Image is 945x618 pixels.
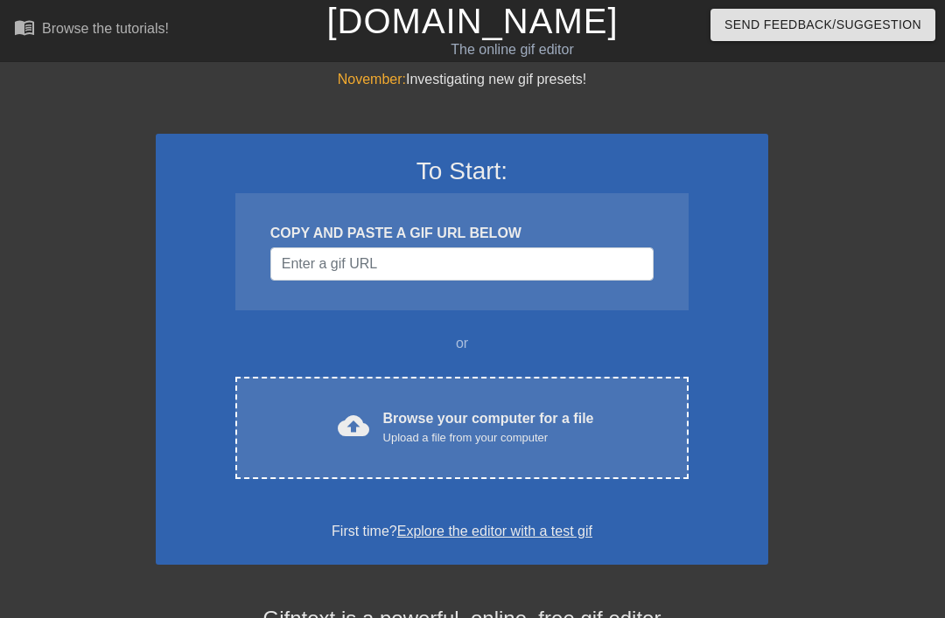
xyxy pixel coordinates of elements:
[397,524,592,538] a: Explore the editor with a test gif
[383,408,594,447] div: Browse your computer for a file
[156,69,768,90] div: Investigating new gif presets!
[338,72,406,87] span: November:
[14,17,35,38] span: menu_book
[270,223,654,244] div: COPY AND PASTE A GIF URL BELOW
[326,2,618,40] a: [DOMAIN_NAME]
[178,521,745,542] div: First time?
[270,247,654,281] input: Username
[383,429,594,447] div: Upload a file from your computer
[178,156,745,186] h3: To Start:
[724,14,921,36] span: Send Feedback/Suggestion
[338,410,369,441] span: cloud_upload
[324,39,701,60] div: The online gif editor
[42,21,169,36] div: Browse the tutorials!
[201,333,723,354] div: or
[14,17,169,44] a: Browse the tutorials!
[710,9,935,41] button: Send Feedback/Suggestion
